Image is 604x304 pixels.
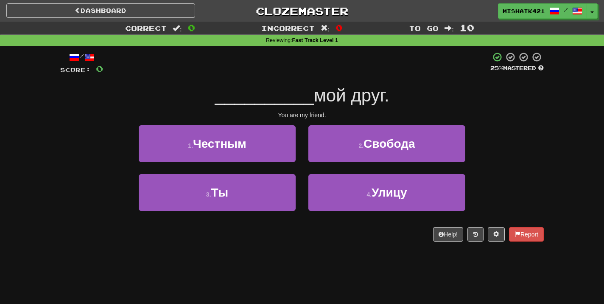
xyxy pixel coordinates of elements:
span: 25 % [490,65,503,71]
span: 10 [460,23,474,33]
small: 3 . [206,191,211,198]
div: Mastered [490,65,544,72]
span: / [564,7,568,13]
div: You are my friend. [60,111,544,119]
span: Incorrect [261,24,315,32]
button: 4.Улицу [308,174,465,211]
span: : [173,25,182,32]
span: 0 [188,23,195,33]
button: 2.Свобода [308,125,465,162]
span: Честным [193,137,246,150]
span: Улицу [372,186,407,199]
span: 0 [96,63,103,74]
button: Report [509,227,544,242]
a: Clozemaster [208,3,397,18]
span: Correct [125,24,167,32]
span: To go [409,24,439,32]
span: мой друг. [314,85,389,105]
button: 3.Ты [139,174,296,211]
span: Свобода [364,137,415,150]
span: 0 [336,23,343,33]
span: __________ [215,85,314,105]
div: / [60,52,103,62]
a: Dashboard [6,3,195,18]
span: Ты [211,186,229,199]
small: 2 . [358,142,364,149]
span: : [445,25,454,32]
button: Help! [433,227,463,242]
span: Score: [60,66,91,73]
span: MishaTK421 [503,7,545,15]
small: 4 . [366,191,372,198]
button: Round history (alt+y) [467,227,484,242]
span: : [321,25,330,32]
strong: Fast Track Level 1 [292,37,338,43]
a: MishaTK421 / [498,3,587,19]
small: 1 . [188,142,193,149]
button: 1.Честным [139,125,296,162]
